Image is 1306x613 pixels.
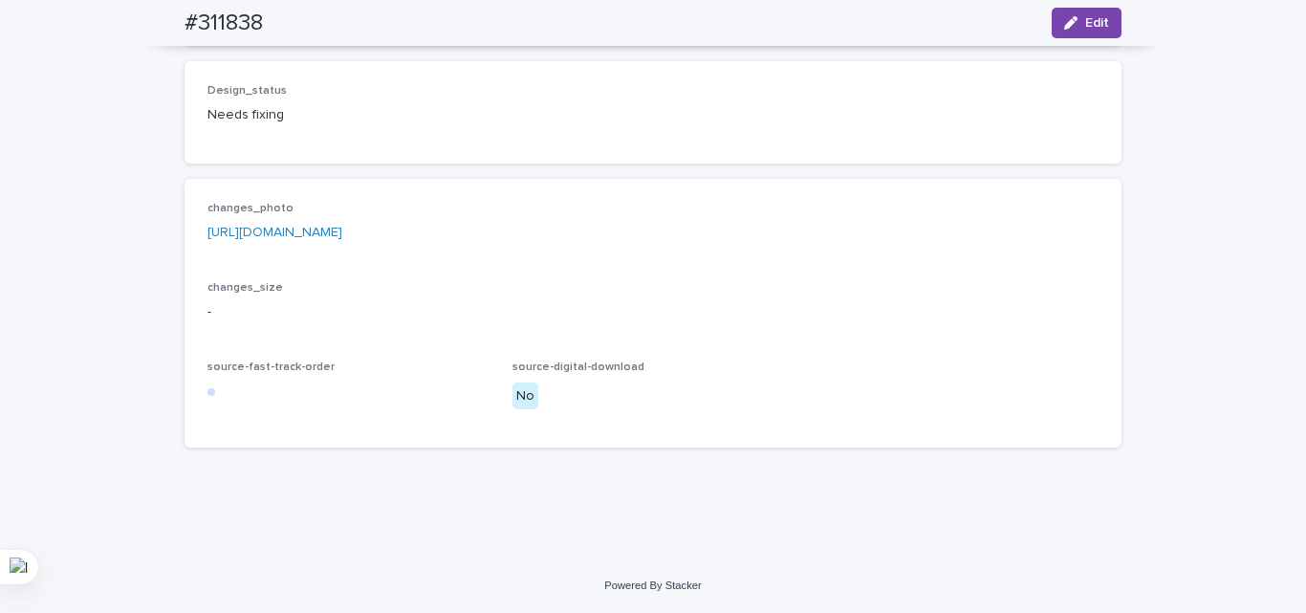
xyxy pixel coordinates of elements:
span: changes_size [207,282,283,294]
p: Needs fixing [207,105,490,125]
p: - [207,302,1099,322]
div: No [512,383,538,410]
button: Edit [1052,8,1121,38]
span: source-fast-track-order [207,361,335,373]
a: [URL][DOMAIN_NAME] [207,226,342,239]
span: Edit [1085,16,1109,30]
span: source-digital-download [512,361,644,373]
span: Design_status [207,85,287,97]
h2: #311838 [185,10,263,37]
span: changes_photo [207,203,294,214]
a: Powered By Stacker [604,580,701,591]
